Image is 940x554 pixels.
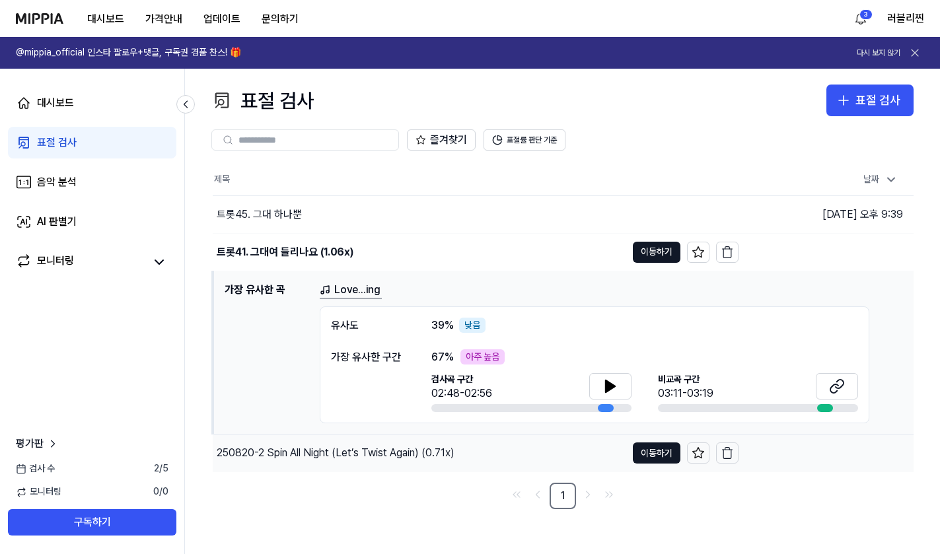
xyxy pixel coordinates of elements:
button: 알림3 [850,8,871,29]
span: 2 / 5 [154,462,168,475]
span: 평가판 [16,436,44,452]
button: 대시보드 [77,6,135,32]
div: AI 판별기 [37,214,77,230]
div: 02:48-02:56 [431,386,492,401]
a: Go to last page [600,485,618,504]
h1: 가장 유사한 곡 [225,282,309,424]
a: 대시보드 [8,87,176,119]
span: 67 % [431,349,454,365]
div: 날짜 [858,169,903,190]
a: Go to previous page [528,485,547,504]
div: 표절 검사 [855,91,900,110]
button: 이동하기 [633,442,680,464]
a: 모니터링 [16,253,145,271]
h1: @mippia_official 인스타 팔로우+댓글, 구독권 경품 찬스! 🎁 [16,46,241,59]
button: 가격안내 [135,6,193,32]
a: 1 [550,483,576,509]
div: 03:11-03:19 [658,386,713,401]
img: 알림 [853,11,869,26]
span: 모니터링 [16,485,61,499]
div: 표절 검사 [211,85,314,116]
button: 구독하기 [8,509,176,536]
th: 제목 [213,164,739,195]
button: 즐겨찾기 [407,129,476,151]
button: 문의하기 [251,6,309,32]
nav: pagination [211,483,914,509]
div: 모니터링 [37,253,74,271]
button: 표절률 판단 기준 [484,129,565,151]
div: 음악 분석 [37,174,77,190]
div: 가장 유사한 구간 [331,349,405,365]
button: 다시 보지 않기 [857,48,900,59]
div: 표절 검사 [37,135,77,151]
td: [DATE] 오후 3:32 [739,434,914,472]
button: 업데이트 [193,6,251,32]
button: 표절 검사 [826,85,914,116]
a: Go to first page [507,485,526,504]
button: 러블리찐 [887,11,924,26]
a: 업데이트 [193,1,251,37]
span: 39 % [431,318,454,333]
td: [DATE] 오후 9:31 [739,233,914,271]
a: AI 판별기 [8,206,176,238]
span: 검사 수 [16,462,55,475]
div: 아주 높음 [460,349,505,365]
span: 검사곡 구간 [431,373,492,386]
td: [DATE] 오후 9:39 [739,195,914,233]
span: 0 / 0 [153,485,168,499]
a: Love...ing [320,282,382,298]
div: 3 [859,9,873,20]
a: 표절 검사 [8,127,176,158]
div: 트롯45. 그대 하나뿐 [217,207,302,223]
div: 유사도 [331,318,405,333]
a: 음악 분석 [8,166,176,198]
span: 비교곡 구간 [658,373,713,386]
div: 트롯41. 그대여 들리나요 (1.06x) [217,244,353,260]
div: 대시보드 [37,95,74,111]
a: 평가판 [16,436,59,452]
div: 낮음 [459,318,486,333]
div: 250820-2 Spin All Night (Let’s Twist Again) (0.71x) [217,445,454,461]
a: Go to next page [579,485,597,504]
button: 이동하기 [633,242,680,263]
img: logo [16,13,63,24]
